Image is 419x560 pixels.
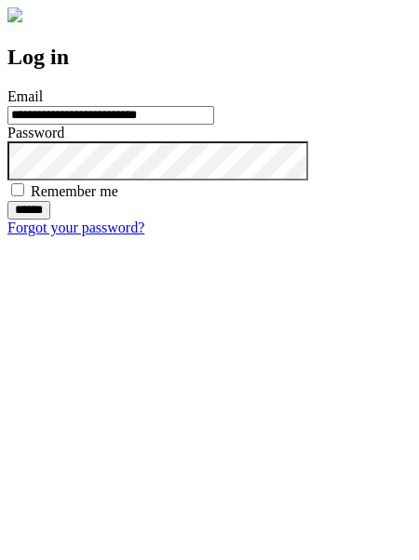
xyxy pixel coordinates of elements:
[7,125,64,140] label: Password
[7,220,144,235] a: Forgot your password?
[7,7,22,22] img: logo-4e3dc11c47720685a147b03b5a06dd966a58ff35d612b21f08c02c0306f2b779.png
[7,88,43,104] label: Email
[31,183,118,199] label: Remember me
[7,45,412,70] h2: Log in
